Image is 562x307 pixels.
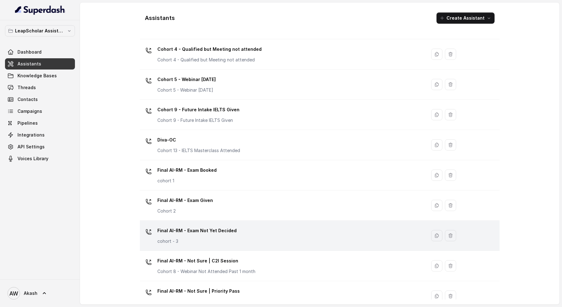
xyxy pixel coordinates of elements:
[5,153,75,164] a: Voices Library
[157,147,240,154] p: Cohort 13 - IELTS Masterclass Attended
[5,285,75,302] a: Akash
[17,156,48,162] span: Voices Library
[157,117,239,123] p: Cohort 9 - Future Intake IELTS Given
[17,132,45,138] span: Integrations
[145,13,175,23] h1: Assistants
[5,58,75,70] a: Assistants
[157,238,237,244] p: cohort - 3
[15,5,65,15] img: light.svg
[5,82,75,93] a: Threads
[157,44,262,54] p: Cohort 4 - Qualified but Meeting not attended
[157,286,244,296] p: Final AI-RM - Not Sure | Priority Pass
[5,25,75,36] button: LeapScholar Assistant
[17,108,42,114] span: Campaigns
[17,84,36,91] span: Threads
[157,105,239,115] p: Cohort 9 - Future Intake IELTS Given
[157,135,240,145] p: Diva-OC
[9,290,18,297] text: AW
[15,27,65,35] p: LeapScholar Assistant
[157,208,213,214] p: Cohort 2
[17,144,45,150] span: API Settings
[157,57,262,63] p: Cohort 4 - Qualified but Meeting not attended
[157,226,237,236] p: Final AI-RM - Exam Not Yet Decided
[157,165,217,175] p: Final AI-RM - Exam Booked
[157,87,216,93] p: Cohort 5 - Webinar [DATE]
[5,46,75,58] a: Dashboard
[5,106,75,117] a: Campaigns
[24,290,37,296] span: Akash
[17,61,41,67] span: Assistants
[5,129,75,141] a: Integrations
[5,70,75,81] a: Knowledge Bases
[157,178,217,184] p: cohort 1
[157,74,216,84] p: Cohort 5 - Webinar [DATE]
[436,12,495,24] button: Create Assistant
[157,256,255,266] p: Final AI-RM - Not Sure | C2I Session
[17,49,42,55] span: Dashboard
[5,118,75,129] a: Pipelines
[17,73,57,79] span: Knowledge Bases
[17,96,38,103] span: Contacts
[5,141,75,152] a: API Settings
[17,120,38,126] span: Pipelines
[157,195,213,205] p: Final AI-RM - Exam Given
[5,94,75,105] a: Contacts
[157,268,255,275] p: Cohort 8 - Webinar Not Attended Past 1 month
[157,299,244,305] p: Cohort 7 - Webinar Not Attended [DATE]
